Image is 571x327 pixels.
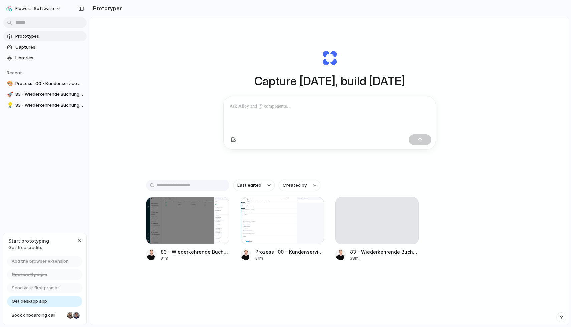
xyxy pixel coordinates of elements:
button: Created by [279,180,320,191]
h2: Prototypes [90,4,123,12]
a: Prozess “00 - Kundenservice Tickets” bearbeiten - Prozesse - Flowers SoftwareProzess “00 - Kunden... [241,197,324,261]
span: 83 - Wiederkehrende Buchungen - Listen - Flowers Software [15,91,84,98]
a: Prototypes [3,31,87,41]
a: Libraries [3,53,87,63]
span: Captures [15,44,84,51]
div: Prozess “00 - Kundenservice Tickets” bearbeiten - Prozesse - Flowers Software [255,248,324,255]
button: 🎨 [6,80,13,87]
a: Book onboarding call [7,310,82,321]
div: 31m [161,255,229,261]
button: 🚀 [6,91,13,98]
span: Get desktop app [12,298,47,305]
span: Add the browser extension [12,258,69,265]
span: Created by [283,182,307,189]
div: 83 - Wiederkehrende Buchungen - Listen - Flowers Software [161,248,229,255]
span: Get free credits [8,244,49,251]
span: Start prototyping [8,237,49,244]
button: flowers-software [3,3,64,14]
span: Last edited [237,182,261,189]
a: 83 - Wiederkehrende Buchungen - Listen - Flowers Software38m [335,197,419,261]
span: Prozess “00 - Kundenservice Tickets” bearbeiten - Prozesse - Flowers Software [15,80,84,87]
span: Prototypes [15,33,84,40]
span: Send your first prompt [12,285,59,291]
span: Book onboarding call [12,312,64,319]
div: Christian Iacullo [72,311,80,319]
h1: Capture [DATE], build [DATE] [254,72,405,90]
a: Captures [3,42,87,52]
div: 💡 [7,101,12,109]
a: 83 - Wiederkehrende Buchungen - Listen - Flowers Software83 - Wiederkehrende Buchungen - Listen -... [146,197,229,261]
div: 83 - Wiederkehrende Buchungen - Listen - Flowers Software [350,248,419,255]
span: Capture 3 pages [12,271,47,278]
button: Last edited [233,180,275,191]
a: Get desktop app [7,296,82,307]
button: 💡 [6,102,13,109]
span: Libraries [15,55,84,61]
span: flowers-software [15,5,54,12]
div: 🚀 [7,91,12,98]
div: 🎨 [7,80,12,87]
div: Nicole Kubica [66,311,74,319]
a: 🎨Prozess “00 - Kundenservice Tickets” bearbeiten - Prozesse - Flowers Software [3,79,87,89]
a: 🚀83 - Wiederkehrende Buchungen - Listen - Flowers Software [3,89,87,99]
div: 38m [350,255,419,261]
span: Recent [7,70,22,75]
div: 31m [255,255,324,261]
a: 💡83 - Wiederkehrende Buchungen - Listen - Flowers Software [3,100,87,110]
span: 83 - Wiederkehrende Buchungen - Listen - Flowers Software [15,102,84,109]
